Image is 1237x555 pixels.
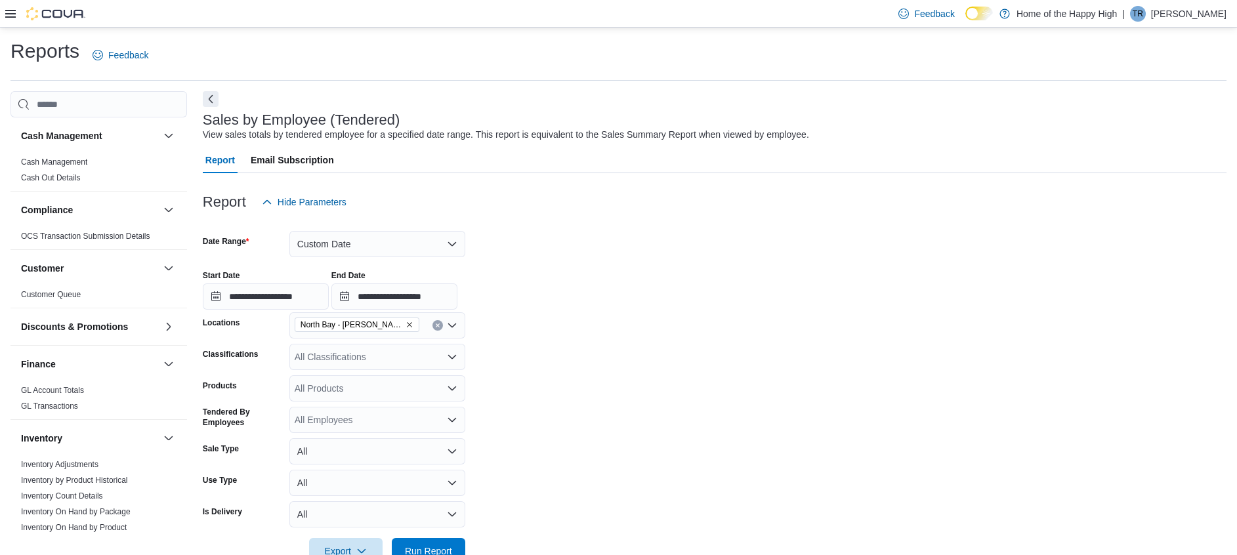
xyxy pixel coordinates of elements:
span: TR [1133,6,1143,22]
span: OCS Transaction Submission Details [21,231,150,241]
input: Press the down key to open a popover containing a calendar. [203,283,329,310]
span: Inventory Adjustments [21,459,98,470]
div: Customer [10,287,187,308]
button: Customer [21,262,158,275]
label: Start Date [203,270,240,281]
button: Inventory [161,430,177,446]
button: Finance [161,356,177,372]
h3: Customer [21,262,64,275]
button: Open list of options [447,320,457,331]
img: Cova [26,7,85,20]
div: Finance [10,382,187,419]
input: Press the down key to open a popover containing a calendar. [331,283,457,310]
span: North Bay - Thibeault Terrace - Fire & Flower [295,318,419,332]
button: Next [203,91,219,107]
span: Feedback [108,49,148,62]
span: North Bay - [PERSON_NAME] Terrace - Fire & Flower [301,318,403,331]
button: Clear input [432,320,443,331]
button: Compliance [21,203,158,216]
span: Report [205,147,235,173]
button: Cash Management [21,129,158,142]
label: Use Type [203,475,237,485]
button: Open list of options [447,352,457,362]
h3: Discounts & Promotions [21,320,128,333]
a: Inventory On Hand by Package [21,507,131,516]
button: Remove North Bay - Thibeault Terrace - Fire & Flower from selection in this group [406,321,413,329]
p: [PERSON_NAME] [1151,6,1227,22]
div: Cash Management [10,154,187,191]
button: Discounts & Promotions [21,320,158,333]
button: All [289,501,465,527]
span: Dark Mode [965,20,966,21]
p: Home of the Happy High [1017,6,1117,22]
div: Compliance [10,228,187,249]
a: Cash Management [21,157,87,167]
span: Inventory Count Details [21,491,103,501]
a: Cash Out Details [21,173,81,182]
label: Products [203,380,237,391]
span: Inventory by Product Historical [21,475,128,485]
span: Email Subscription [251,147,334,173]
span: Customer Queue [21,289,81,300]
button: Finance [21,358,158,371]
label: Date Range [203,236,249,247]
h3: Inventory [21,432,62,445]
button: Discounts & Promotions [161,319,177,335]
label: Tendered By Employees [203,407,284,428]
button: Hide Parameters [257,189,352,215]
span: Hide Parameters [278,195,346,209]
a: GL Account Totals [21,386,84,395]
span: GL Transactions [21,401,78,411]
a: Inventory On Hand by Product [21,523,127,532]
button: Open list of options [447,415,457,425]
button: Cash Management [161,128,177,144]
button: All [289,470,465,496]
input: Dark Mode [965,7,993,20]
p: | [1122,6,1125,22]
h3: Sales by Employee (Tendered) [203,112,400,128]
div: View sales totals by tendered employee for a specified date range. This report is equivalent to t... [203,128,809,142]
span: Inventory On Hand by Package [21,506,131,517]
span: Cash Out Details [21,173,81,183]
button: Inventory [21,432,158,445]
label: End Date [331,270,366,281]
button: Compliance [161,202,177,218]
label: Sale Type [203,443,239,454]
button: All [289,438,465,464]
h3: Finance [21,358,56,371]
div: Tom Rishaur [1130,6,1146,22]
h3: Compliance [21,203,73,216]
span: Inventory On Hand by Product [21,522,127,533]
span: GL Account Totals [21,385,84,396]
span: Feedback [914,7,954,20]
a: Inventory Count Details [21,491,103,501]
a: GL Transactions [21,401,78,411]
h3: Report [203,194,246,210]
a: OCS Transaction Submission Details [21,232,150,241]
a: Inventory Adjustments [21,460,98,469]
label: Classifications [203,349,259,360]
a: Customer Queue [21,290,81,299]
a: Inventory by Product Historical [21,476,128,485]
label: Locations [203,318,240,328]
label: Is Delivery [203,506,242,517]
button: Customer [161,260,177,276]
button: Custom Date [289,231,465,257]
a: Feedback [893,1,959,27]
button: Open list of options [447,383,457,394]
h1: Reports [10,38,79,64]
h3: Cash Management [21,129,102,142]
a: Feedback [87,42,154,68]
